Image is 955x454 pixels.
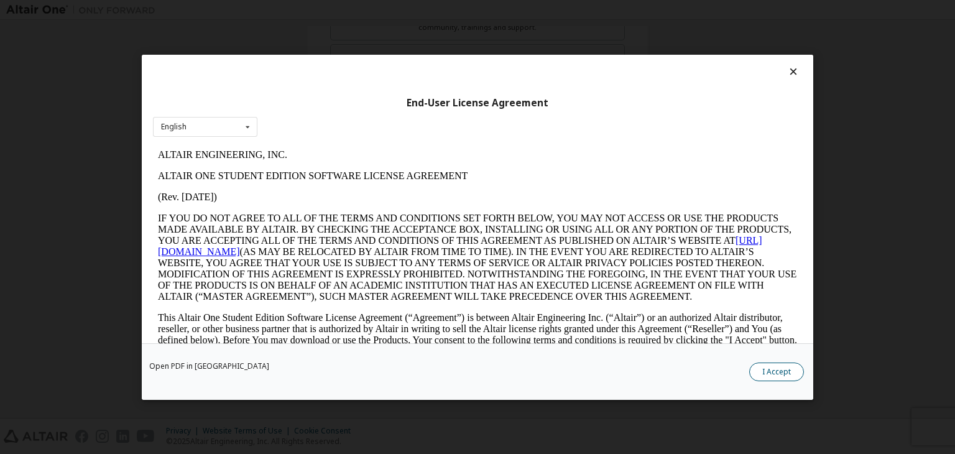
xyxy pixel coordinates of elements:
p: ALTAIR ENGINEERING, INC. [5,5,644,16]
p: IF YOU DO NOT AGREE TO ALL OF THE TERMS AND CONDITIONS SET FORTH BELOW, YOU MAY NOT ACCESS OR USE... [5,68,644,158]
div: End-User License Agreement [153,96,802,109]
p: ALTAIR ONE STUDENT EDITION SOFTWARE LICENSE AGREEMENT [5,26,644,37]
a: [URL][DOMAIN_NAME] [5,91,609,113]
a: Open PDF in [GEOGRAPHIC_DATA] [149,363,269,370]
p: This Altair One Student Edition Software License Agreement (“Agreement”) is between Altair Engine... [5,168,644,213]
div: English [161,123,187,131]
button: I Accept [749,363,804,381]
p: (Rev. [DATE]) [5,47,644,58]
